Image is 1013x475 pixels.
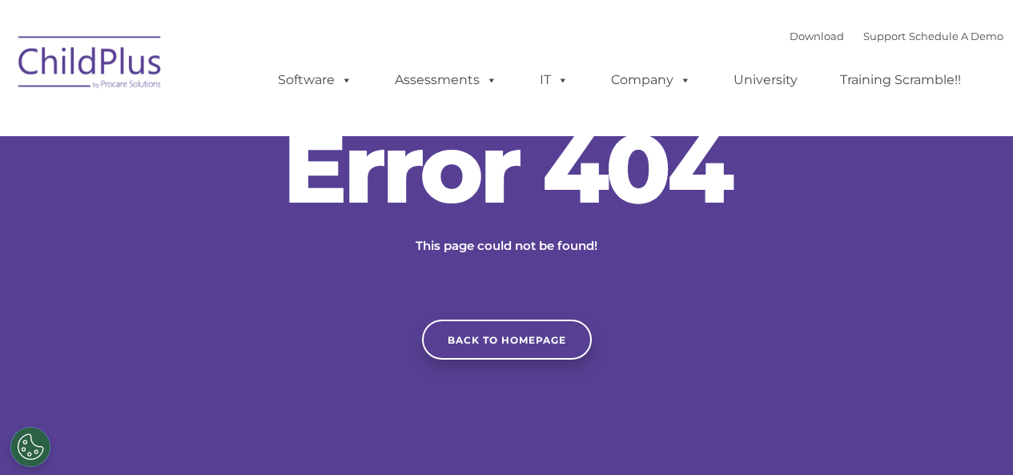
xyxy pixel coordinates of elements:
a: Download [790,30,844,42]
a: Company [595,64,707,96]
a: Back to homepage [422,320,592,360]
font: | [790,30,1003,42]
a: University [718,64,814,96]
a: IT [524,64,585,96]
a: Training Scramble!! [824,64,977,96]
button: Cookies Settings [10,427,50,467]
h2: Error 404 [267,120,747,216]
a: Support [863,30,906,42]
img: ChildPlus by Procare Solutions [10,25,171,105]
a: Software [262,64,368,96]
p: This page could not be found! [339,236,675,256]
a: Assessments [379,64,513,96]
a: Schedule A Demo [909,30,1003,42]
